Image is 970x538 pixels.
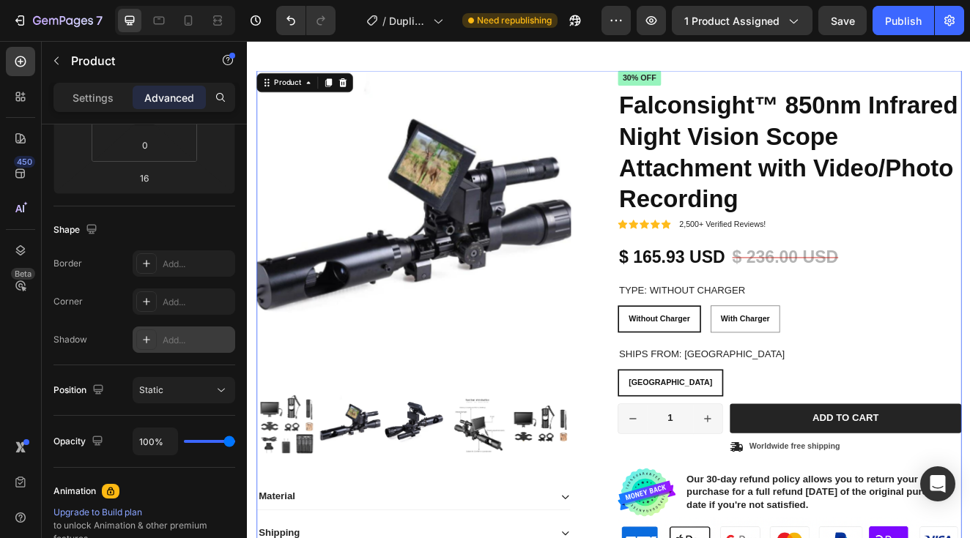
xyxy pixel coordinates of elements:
div: Shadow [53,333,87,346]
div: Shape [53,220,100,240]
p: Advanced [144,90,194,105]
input: quantity [486,441,542,477]
span: [GEOGRAPHIC_DATA] [464,409,566,420]
input: Auto [133,428,177,455]
div: Opacity [53,432,106,452]
button: 7 [6,6,109,35]
p: Product [71,52,196,70]
span: 1 product assigned [684,13,780,29]
button: Static [133,377,235,403]
input: 16 [130,167,159,189]
div: 450 [14,156,35,168]
p: Worldwide free shipping [610,487,721,499]
div: Upgrade to Build plan [53,506,235,519]
div: Animation [53,485,96,498]
iframe: Design area [247,41,970,538]
div: Add... [163,258,232,271]
button: Save [818,6,867,35]
div: Undo/Redo [276,6,336,35]
input: 0px [130,134,160,156]
span: Duplicate from Landing Page - [DATE] 19:47:20 [389,13,427,29]
div: Add... [163,334,232,347]
div: Add... [163,296,232,309]
div: $ 165.93 USD [451,248,582,277]
div: Publish [885,13,922,29]
button: Publish [873,6,934,35]
span: / [382,13,386,29]
p: Settings [73,90,114,105]
button: Add to cart [587,441,868,477]
div: Open Intercom Messenger [920,466,955,501]
h1: Falconsight™ 850nm Infrared Night Vision Scope Attachment with Video/Photo Recording [451,57,868,212]
div: Corner [53,295,83,308]
legend: Type: Without Charger [451,294,607,313]
div: Border [53,257,82,270]
div: Add to cart [687,451,768,466]
p: 2,500+ Verified Reviews! [525,217,630,229]
button: increment [542,441,577,477]
span: Without Charger [464,332,538,343]
button: decrement [451,441,486,477]
div: Product [29,44,68,57]
span: Save [831,15,855,27]
div: Beta [11,268,35,280]
div: Position [53,381,107,400]
span: With Charger [576,332,636,343]
legend: Ships From: [GEOGRAPHIC_DATA] [451,372,655,390]
span: Static [139,384,163,395]
button: 1 product assigned [672,6,812,35]
span: Need republishing [477,14,552,27]
div: $ 236.00 USD [588,248,720,277]
p: 7 [96,12,103,29]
